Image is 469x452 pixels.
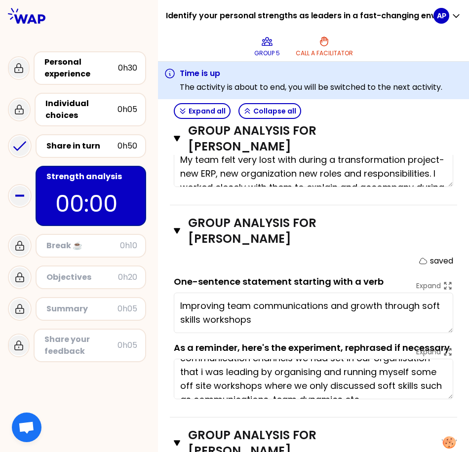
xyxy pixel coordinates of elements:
[254,49,280,57] p: Group 5
[292,32,357,61] button: Call a facilitator
[46,140,117,152] div: Share in turn
[174,275,384,288] label: One-sentence statement starting with a verb
[120,240,137,252] div: 0h10
[117,339,137,351] div: 0h05
[44,56,118,80] div: Personal experience
[117,303,137,315] div: 0h05
[117,140,137,152] div: 0h50
[118,271,137,283] div: 0h20
[118,62,137,74] div: 0h30
[416,347,441,357] p: Expand
[44,334,117,357] div: Share your feedback
[188,215,419,247] h3: Group analysis for [PERSON_NAME]
[416,281,441,291] p: Expand
[55,187,126,221] p: 00:00
[46,303,117,315] div: Summary
[180,81,442,93] p: The activity is about to end, you will be switched to the next activity.
[174,341,450,354] label: As a reminder, here's the experiment, rephrased if necessary
[188,123,419,154] h3: Group analysis for [PERSON_NAME]
[250,32,284,61] button: Group 5
[46,240,120,252] div: Break ☕️
[437,11,446,21] p: AP
[238,103,301,119] button: Collapse all
[174,215,453,247] button: Group analysis for [PERSON_NAME]
[174,293,453,333] textarea: Improving team communications and growth through soft skills workshops
[433,8,461,24] button: AP
[46,271,118,283] div: Objectives
[117,104,137,115] div: 0h05
[174,147,453,187] textarea: My team felt very lost with during a transformation project- new ERP, new organization new roles ...
[174,103,231,119] button: Expand all
[296,49,353,57] p: Call a facilitator
[180,68,442,79] h3: Time is up
[12,413,41,442] div: Chat abierto
[174,359,453,399] textarea: I helped my team grow, take responsibilityand reshaped the communication channels we had set in o...
[430,255,453,267] p: saved
[46,171,137,183] div: Strength analysis
[45,98,117,121] div: Individual choices
[174,123,453,154] button: Group analysis for [PERSON_NAME]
